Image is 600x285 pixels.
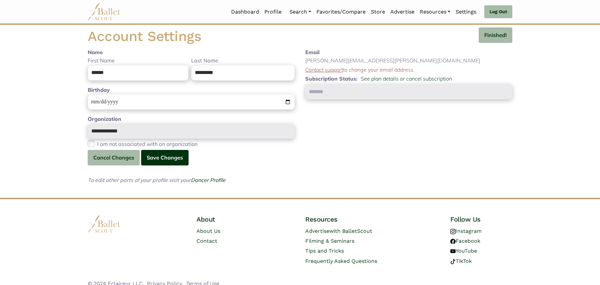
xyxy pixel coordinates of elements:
label: I am not associated with an organization [97,139,197,149]
b: Organization [88,116,121,122]
i: To edit other parts of your profile visit your [88,177,225,183]
b: Name [88,49,103,55]
a: Dancer Profile [191,177,225,183]
img: facebook logo [450,239,456,244]
a: Search [287,5,314,19]
a: Tips and Tricks [305,248,344,254]
img: logo [88,215,121,233]
a: Dashboard [228,5,262,19]
label: First Name [88,56,191,65]
p: to change your email address. [305,66,512,74]
b: Subscription Status: [305,75,357,82]
a: Store [368,5,388,19]
h1: Account Settings [88,27,201,46]
h4: Resources [305,215,404,224]
a: Advertise [388,5,417,19]
a: Facebook [450,238,480,244]
a: Frequently Asked Questions [305,258,377,264]
h4: About [196,215,258,224]
a: Favorites/Compare [314,5,368,19]
span: with BalletScout [329,228,372,234]
p: [PERSON_NAME][EMAIL_ADDRESS][PERSON_NAME][DOMAIN_NAME] [305,56,512,65]
label: Last Name [191,56,295,65]
img: youtube logo [450,249,456,254]
a: Profile [262,5,284,19]
a: TikTok [450,258,472,264]
a: Settings [453,5,479,19]
b: Birthday [88,87,110,93]
button: Cancel Changes [88,150,140,165]
a: Log Out [484,5,512,18]
h4: Follow Us [450,215,512,224]
a: Advertisewith BalletScout [305,228,372,234]
img: instagram logo [450,229,456,234]
a: Contact [196,238,217,244]
a: Filming & Seminars [305,238,354,244]
button: Save Changes [141,150,189,165]
a: Contact support [305,66,343,73]
b: Email [305,49,319,55]
a: About Us [196,228,220,234]
a: See plan details or cancel subscription [361,75,452,82]
a: Instagram [450,228,482,234]
a: YouTube [450,248,477,254]
a: Resources [417,5,453,19]
button: Finished! [479,27,512,43]
img: tiktok logo [450,259,456,264]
